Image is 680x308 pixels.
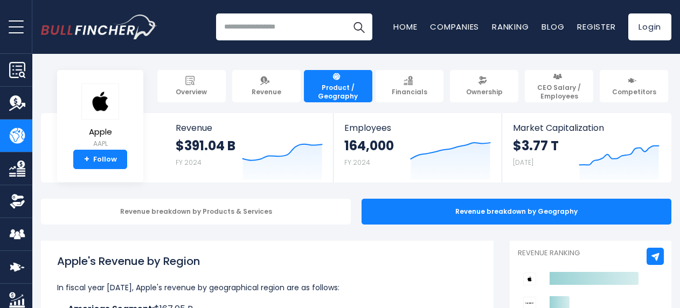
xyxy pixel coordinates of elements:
[304,70,372,102] a: Product / Geography
[362,199,671,225] div: Revenue breakdown by Geography
[513,123,660,133] span: Market Capitalization
[176,88,207,96] span: Overview
[165,113,334,183] a: Revenue $391.04 B FY 2024
[309,83,367,100] span: Product / Geography
[57,281,477,294] p: In fiscal year [DATE], Apple's revenue by geographical region are as follows:
[450,70,518,102] a: Ownership
[393,21,417,32] a: Home
[84,155,89,164] strong: +
[345,13,372,40] button: Search
[376,70,444,102] a: Financials
[513,137,559,154] strong: $3.77 T
[81,128,119,137] span: Apple
[577,21,615,32] a: Register
[41,15,157,39] img: Bullfincher logo
[344,137,394,154] strong: 164,000
[81,83,120,150] a: Apple AAPL
[57,253,477,269] h1: Apple's Revenue by Region
[466,88,503,96] span: Ownership
[392,88,427,96] span: Financials
[73,150,127,169] a: +Follow
[176,158,202,167] small: FY 2024
[232,70,301,102] a: Revenue
[344,158,370,167] small: FY 2024
[600,70,668,102] a: Competitors
[502,113,670,183] a: Market Capitalization $3.77 T [DATE]
[176,137,235,154] strong: $391.04 B
[157,70,226,102] a: Overview
[430,21,479,32] a: Companies
[41,15,157,39] a: Go to homepage
[176,123,323,133] span: Revenue
[492,21,529,32] a: Ranking
[344,123,490,133] span: Employees
[523,272,536,285] img: Apple competitors logo
[628,13,671,40] a: Login
[530,83,588,100] span: CEO Salary / Employees
[518,249,663,258] p: Revenue Ranking
[41,199,351,225] div: Revenue breakdown by Products & Services
[612,88,656,96] span: Competitors
[9,193,25,209] img: Ownership
[513,158,533,167] small: [DATE]
[525,70,593,102] a: CEO Salary / Employees
[252,88,281,96] span: Revenue
[542,21,564,32] a: Blog
[81,139,119,149] small: AAPL
[334,113,501,183] a: Employees 164,000 FY 2024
